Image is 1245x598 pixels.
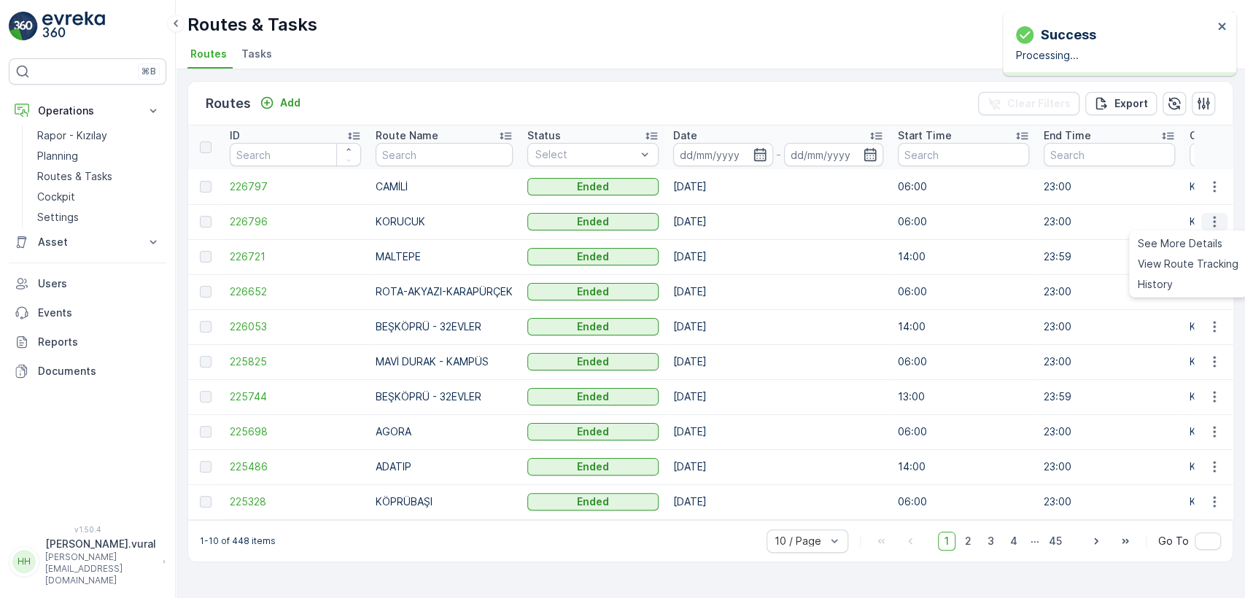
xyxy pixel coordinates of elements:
a: 226797 [230,179,361,194]
p: Operations [38,104,137,118]
span: 2 [958,532,978,551]
span: 226721 [230,249,361,264]
p: 14:00 [898,249,1029,264]
p: 14:00 [898,319,1029,334]
div: Toggle Row Selected [200,496,212,508]
a: Settings [31,207,166,228]
button: Operations [9,96,166,125]
span: v 1.50.4 [9,525,166,534]
button: Ended [527,458,659,475]
input: dd/mm/yyyy [784,143,884,166]
input: dd/mm/yyyy [673,143,773,166]
button: Ended [527,178,659,195]
a: 226796 [230,214,361,229]
span: 45 [1042,532,1068,551]
p: Add [280,96,300,110]
p: 23:00 [1044,319,1175,334]
p: ADATIP [376,459,513,474]
a: View Route Tracking [1132,254,1244,274]
p: CAMİLİ [376,179,513,194]
button: close [1217,20,1227,34]
div: Toggle Row Selected [200,356,212,368]
img: logo [9,12,38,41]
td: [DATE] [666,274,891,309]
p: - [776,146,781,163]
p: Route Name [376,128,438,143]
td: [DATE] [666,239,891,274]
p: 23:00 [1044,354,1175,369]
p: [PERSON_NAME][EMAIL_ADDRESS][DOMAIN_NAME] [45,551,156,586]
p: BEŞKÖPRÜ - 32EVLER [376,319,513,334]
p: 23:59 [1044,249,1175,264]
span: 4 [1004,532,1024,551]
p: 23:00 [1044,214,1175,229]
p: Reports [38,335,160,349]
td: [DATE] [666,449,891,484]
div: HH [12,550,36,573]
p: 23:00 [1044,459,1175,474]
td: [DATE] [666,484,891,519]
p: Routes & Tasks [187,13,317,36]
button: Ended [527,283,659,300]
button: Ended [527,353,659,370]
input: Search [1044,143,1175,166]
a: 225825 [230,354,361,369]
span: 1 [938,532,955,551]
div: Toggle Row Selected [200,216,212,228]
p: Date [673,128,697,143]
span: View Route Tracking [1138,257,1238,271]
p: Select [535,147,636,162]
p: Export [1114,96,1148,111]
p: Asset [38,235,137,249]
p: 14:00 [898,459,1029,474]
p: AGORA [376,424,513,439]
button: Export [1085,92,1157,115]
input: Search [376,143,513,166]
span: Tasks [241,47,272,61]
div: Toggle Row Selected [200,251,212,263]
div: Toggle Row Selected [200,426,212,438]
span: Routes [190,47,227,61]
p: Events [38,306,160,320]
td: [DATE] [666,379,891,414]
a: Documents [9,357,166,386]
p: 06:00 [898,424,1029,439]
p: Ended [577,494,609,509]
p: Clear Filters [1007,96,1071,111]
td: [DATE] [666,309,891,344]
button: Ended [527,318,659,335]
button: Add [254,94,306,112]
span: History [1138,277,1173,292]
input: Search [230,143,361,166]
a: 226652 [230,284,361,299]
div: Toggle Row Selected [200,461,212,473]
div: Toggle Row Selected [200,286,212,298]
button: Asset [9,228,166,257]
p: Start Time [898,128,952,143]
p: Processing... [1016,48,1213,63]
p: 23:00 [1044,424,1175,439]
p: Routes [206,93,251,114]
a: Rapor - Kızılay [31,125,166,146]
img: logo_light-DOdMpM7g.png [42,12,105,41]
a: 225698 [230,424,361,439]
span: 225744 [230,389,361,404]
a: 226053 [230,319,361,334]
p: 23:00 [1044,494,1175,509]
a: 225328 [230,494,361,509]
p: Ended [577,424,609,439]
p: Success [1041,25,1096,45]
p: Status [527,128,561,143]
p: 1-10 of 448 items [200,535,276,547]
p: ... [1031,532,1039,551]
p: Ended [577,354,609,369]
button: Clear Filters [978,92,1079,115]
span: 225486 [230,459,361,474]
p: Ended [577,249,609,264]
p: BEŞKÖPRÜ - 32EVLER [376,389,513,404]
p: 13:00 [898,389,1029,404]
p: KÖPRÜBAŞI [376,494,513,509]
p: Cockpit [37,190,75,204]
